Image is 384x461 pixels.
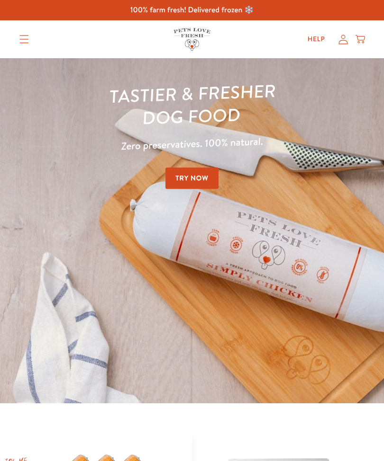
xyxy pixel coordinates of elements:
[165,168,219,189] a: Try Now
[19,130,366,159] p: Zero preservatives. 100% natural.
[18,76,366,134] h1: Tastier & fresher dog food
[174,28,210,50] img: Pets Love Fresh
[12,27,37,51] summary: Translation missing: en.sections.header.menu
[300,30,333,49] a: Help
